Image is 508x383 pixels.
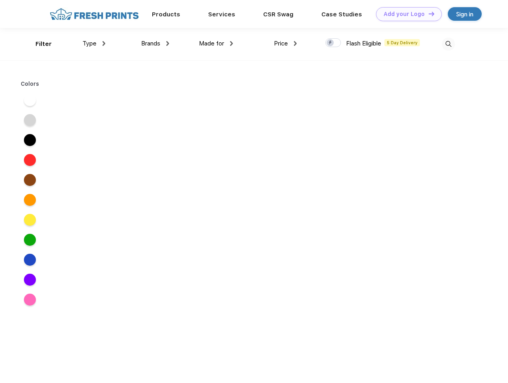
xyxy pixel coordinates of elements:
span: Price [274,40,288,47]
img: DT [429,12,434,16]
div: Add your Logo [384,11,425,18]
div: Filter [35,39,52,49]
span: Type [83,40,96,47]
span: Brands [141,40,160,47]
a: Services [208,11,235,18]
img: desktop_search.svg [442,38,455,51]
div: Colors [15,80,45,88]
img: dropdown.png [230,41,233,46]
img: fo%20logo%202.webp [47,7,141,21]
img: dropdown.png [166,41,169,46]
span: Flash Eligible [346,40,381,47]
img: dropdown.png [102,41,105,46]
a: Sign in [448,7,482,21]
div: Sign in [456,10,473,19]
img: dropdown.png [294,41,297,46]
a: CSR Swag [263,11,293,18]
a: Products [152,11,180,18]
span: 5 Day Delivery [384,39,420,46]
span: Made for [199,40,224,47]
